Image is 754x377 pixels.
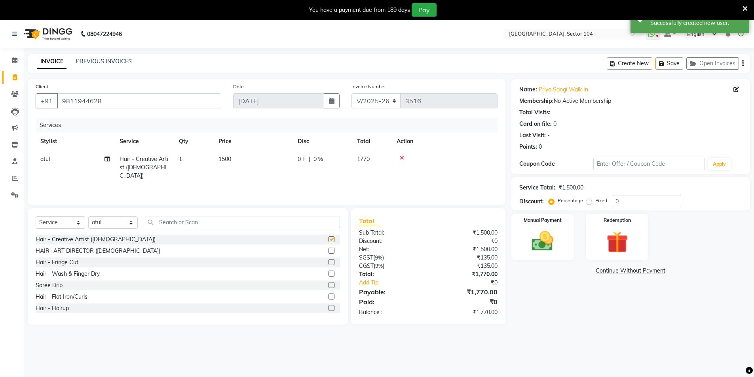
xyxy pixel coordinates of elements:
span: 0 % [313,155,323,163]
th: Price [214,133,293,150]
span: SGST [359,254,373,261]
span: CGST [359,262,374,269]
label: Client [36,83,48,90]
label: Fixed [595,197,607,204]
div: ₹0 [428,297,503,307]
div: Sub Total: [353,229,428,237]
label: Redemption [604,217,631,224]
div: Last Visit: [519,131,546,140]
a: Add Tip [353,278,441,287]
div: ₹1,770.00 [428,308,503,316]
span: 9% [375,254,382,261]
div: No Active Membership [519,97,742,105]
a: INVOICE [37,55,66,69]
div: Saree Drip [36,281,63,290]
button: +91 [36,93,58,108]
img: _gift.svg [600,229,635,256]
div: ₹1,770.00 [428,270,503,278]
div: ₹0 [428,237,503,245]
div: ₹135.00 [428,262,503,270]
th: Service [115,133,174,150]
a: Priya Sangi Walk In [539,85,588,94]
div: Hair - Flat Iron/Curls [36,293,87,301]
b: 08047224946 [87,23,122,45]
div: 0 [553,120,556,128]
div: Services [36,118,503,133]
label: Percentage [558,197,583,204]
span: 0 F [298,155,306,163]
div: Name: [519,85,537,94]
div: - [547,131,550,140]
div: ₹1,500.00 [428,229,503,237]
span: Hair - Creative Artist ([DEMOGRAPHIC_DATA]) [120,155,168,179]
a: Continue Without Payment [513,267,748,275]
span: 1 [179,155,182,163]
div: ₹1,500.00 [428,245,503,254]
div: Card on file: [519,120,552,128]
span: 1500 [218,155,231,163]
div: Successfully created new user. [650,19,743,27]
div: Payable: [353,287,428,297]
div: ₹135.00 [428,254,503,262]
button: Open Invoices [686,57,739,70]
div: HAIR -ART DIRECTOR ([DEMOGRAPHIC_DATA]) [36,247,160,255]
div: Discount: [519,197,544,206]
input: Search or Scan [144,216,340,228]
th: Qty [174,133,214,150]
img: logo [20,23,74,45]
div: Discount: [353,237,428,245]
div: Net: [353,245,428,254]
a: PREVIOUS INVOICES [76,58,132,65]
label: Manual Payment [524,217,562,224]
div: Points: [519,143,537,151]
span: 9% [375,263,383,269]
th: Stylist [36,133,115,150]
div: ₹1,500.00 [558,184,583,192]
div: ₹1,770.00 [428,287,503,297]
input: Enter Offer / Coupon Code [593,158,705,170]
div: Balance : [353,308,428,316]
div: Coupon Code [519,160,594,168]
div: Paid: [353,297,428,307]
div: ( ) [353,262,428,270]
button: Save [655,57,683,70]
div: Hair - Wash & Finger Dry [36,270,100,278]
label: Invoice Number [351,83,386,90]
span: | [309,155,310,163]
button: Pay [412,3,437,17]
th: Disc [293,133,352,150]
div: Total: [353,270,428,278]
div: ( ) [353,254,428,262]
div: 0 [539,143,542,151]
div: Hair - Creative Artist ([DEMOGRAPHIC_DATA]) [36,235,156,244]
span: Total [359,217,377,225]
div: Membership: [519,97,554,105]
button: Create New [607,57,652,70]
div: You have a payment due from 189 days [309,6,410,14]
span: 1770 [357,155,370,163]
button: Apply [708,158,731,170]
div: Hair - Fringe Cut [36,258,78,267]
div: Hair - Hairup [36,304,69,313]
div: ₹0 [441,278,503,287]
div: Service Total: [519,184,555,192]
label: Date [233,83,244,90]
span: atul [40,155,50,163]
th: Total [352,133,392,150]
div: Total Visits: [519,108,551,117]
img: _cash.svg [525,229,560,254]
input: Search by Name/Mobile/Email/Code [57,93,221,108]
th: Action [392,133,498,150]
